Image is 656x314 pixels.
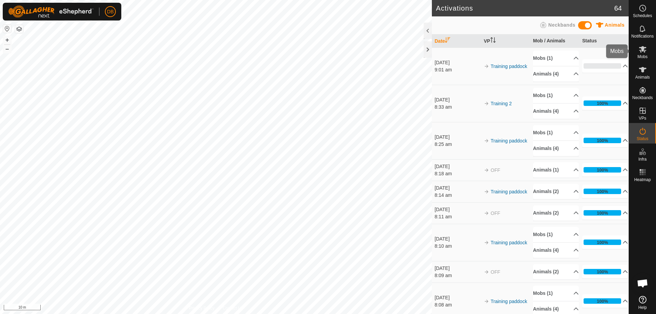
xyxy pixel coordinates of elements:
[435,170,480,177] div: 8:18 am
[632,96,653,100] span: Neckbands
[614,3,622,13] span: 64
[491,269,500,275] span: OFF
[533,51,579,66] p-accordion-header: Mobs (1)
[435,96,480,104] div: [DATE]
[491,64,527,69] a: Training paddock
[634,178,651,182] span: Heatmap
[481,35,530,48] th: VP
[3,36,11,44] button: +
[631,34,654,38] span: Notifications
[189,305,215,311] a: Privacy Policy
[638,55,647,59] span: Mobs
[632,273,653,293] div: Open chat
[491,299,527,304] a: Training paddock
[436,4,614,12] h2: Activations
[584,240,621,245] div: 100%
[584,138,621,143] div: 100%
[435,185,480,192] div: [DATE]
[633,14,652,18] span: Schedules
[435,294,480,301] div: [DATE]
[435,163,480,170] div: [DATE]
[584,63,621,69] div: 0%
[491,138,527,144] a: Training paddock
[484,64,489,69] img: arrow
[484,240,489,245] img: arrow
[107,8,113,15] span: DB
[584,189,621,194] div: 100%
[484,101,489,106] img: arrow
[597,269,608,275] div: 100%
[597,137,608,144] div: 100%
[582,163,628,177] p-accordion-header: 100%
[533,162,579,178] p-accordion-header: Animals (1)
[584,269,621,274] div: 100%
[533,184,579,199] p-accordion-header: Animals (2)
[597,188,608,195] div: 100%
[435,66,480,73] div: 9:01 am
[435,141,480,148] div: 8:25 am
[597,239,608,246] div: 100%
[584,298,621,304] div: 100%
[584,167,621,173] div: 100%
[490,38,496,44] p-sorticon: Activate to sort
[533,264,579,279] p-accordion-header: Animals (2)
[8,5,94,18] img: Gallagher Logo
[435,192,480,199] div: 8:14 am
[435,235,480,243] div: [DATE]
[638,305,647,310] span: Help
[584,210,621,216] div: 100%
[597,100,608,107] div: 100%
[533,141,579,156] p-accordion-header: Animals (4)
[638,157,646,161] span: Infra
[639,116,646,120] span: VPs
[635,75,650,79] span: Animals
[435,272,480,279] div: 8:09 am
[15,25,23,33] button: Map Layers
[637,137,648,141] span: Status
[582,185,628,198] p-accordion-header: 100%
[582,235,628,249] p-accordion-header: 100%
[582,96,628,110] p-accordion-header: 100%
[582,294,628,308] p-accordion-header: 100%
[533,88,579,103] p-accordion-header: Mobs (1)
[435,59,480,66] div: [DATE]
[435,301,480,309] div: 8:08 am
[533,66,579,82] p-accordion-header: Animals (4)
[597,167,608,173] div: 100%
[533,125,579,140] p-accordion-header: Mobs (1)
[605,22,625,28] span: Animals
[3,25,11,33] button: Reset Map
[491,101,512,106] a: Training 2
[597,210,608,216] div: 100%
[223,305,243,311] a: Contact Us
[629,293,656,312] a: Help
[533,205,579,221] p-accordion-header: Animals (2)
[445,38,450,44] p-sorticon: Activate to sort
[582,265,628,278] p-accordion-header: 100%
[435,206,480,213] div: [DATE]
[3,45,11,53] button: –
[435,213,480,220] div: 8:11 am
[579,35,629,48] th: Status
[533,243,579,258] p-accordion-header: Animals (4)
[584,100,621,106] div: 100%
[435,265,480,272] div: [DATE]
[582,134,628,147] p-accordion-header: 100%
[435,134,480,141] div: [DATE]
[491,167,500,173] span: OFF
[548,22,575,28] span: Neckbands
[533,104,579,119] p-accordion-header: Animals (4)
[435,104,480,111] div: 8:33 am
[484,167,489,173] img: arrow
[484,210,489,216] img: arrow
[435,243,480,250] div: 8:10 am
[491,240,527,245] a: Training paddock
[582,59,628,73] p-accordion-header: 0%
[484,138,489,144] img: arrow
[530,35,579,48] th: Mob / Animals
[491,189,527,194] a: Training paddock
[491,210,500,216] span: OFF
[484,269,489,275] img: arrow
[484,189,489,194] img: arrow
[597,298,608,304] div: 100%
